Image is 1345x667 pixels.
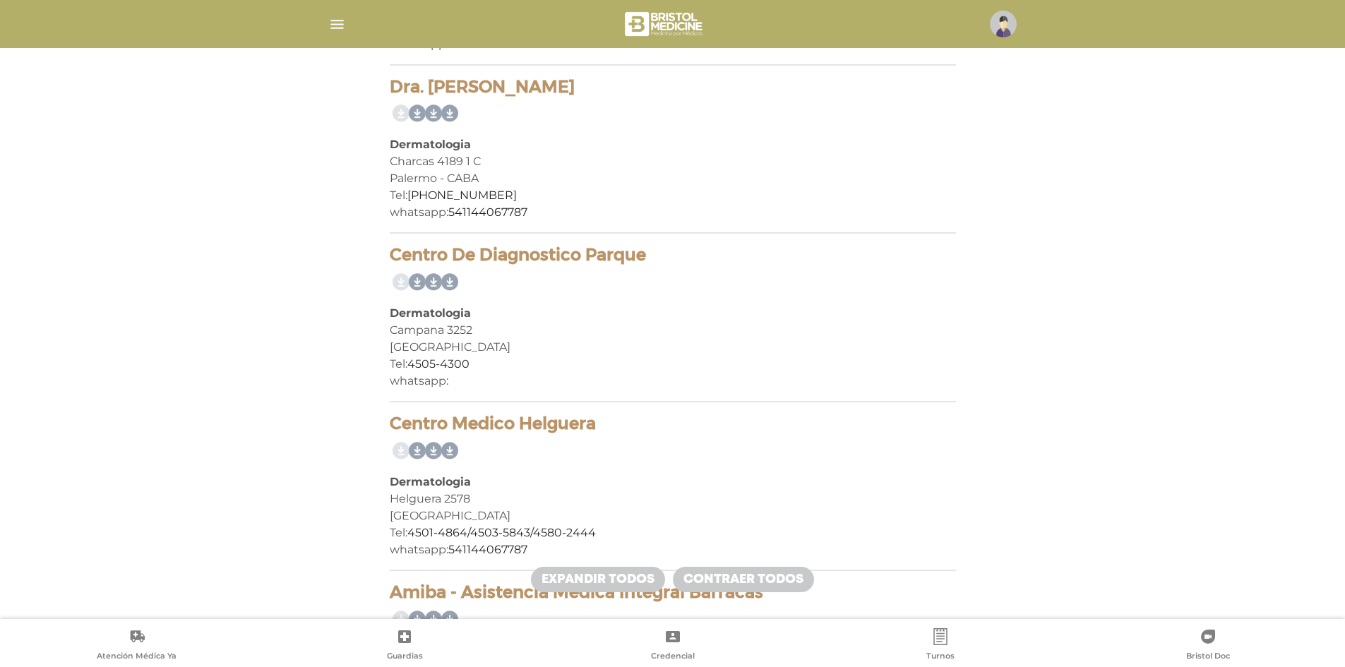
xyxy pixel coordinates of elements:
a: Expandir todos [531,567,665,592]
a: Atención Médica Ya [3,628,270,664]
div: whatsapp: [390,541,956,558]
img: bristol-medicine-blanco.png [623,7,707,41]
b: Dermatologia [390,475,471,488]
div: whatsapp: [390,373,956,390]
a: 4505-4300 [407,357,470,371]
span: Bristol Doc [1186,651,1230,663]
div: Tel: [390,187,956,204]
img: Cober_menu-lines-white.svg [328,16,346,33]
a: Turnos [806,628,1074,664]
div: Helguera 2578 [390,491,956,507]
img: profile-placeholder.svg [990,11,1017,37]
h4: Dra. [PERSON_NAME] [390,77,956,97]
span: Atención Médica Ya [97,651,177,663]
div: Tel: [390,524,956,541]
h4: Centro De Diagnostico Parque [390,245,956,265]
div: Charcas 4189 1 C [390,153,956,170]
b: Dermatologia [390,306,471,320]
a: Guardias [270,628,538,664]
div: [GEOGRAPHIC_DATA] [390,507,956,524]
a: 541144067787 [448,543,527,556]
div: Campana 3252 [390,322,956,339]
a: 541144067787 [448,205,527,219]
span: Guardias [387,651,423,663]
div: Palermo - CABA [390,170,956,187]
a: [PHONE_NUMBER] [407,188,517,202]
a: 4501-4864/4503-5843/4580-2444 [407,526,596,539]
h4: Centro Medico Helguera [390,414,956,434]
a: Bristol Doc [1075,628,1342,664]
div: whatsapp: [390,204,956,221]
div: Tel: [390,356,956,373]
a: Contraer todos [673,567,814,592]
span: Credencial [651,651,695,663]
span: Turnos [926,651,955,663]
div: [GEOGRAPHIC_DATA] [390,339,956,356]
b: Dermatologia [390,138,471,151]
a: Credencial [539,628,806,664]
h4: Amiba - Asistencia Medica Integral Barracas [390,582,956,603]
